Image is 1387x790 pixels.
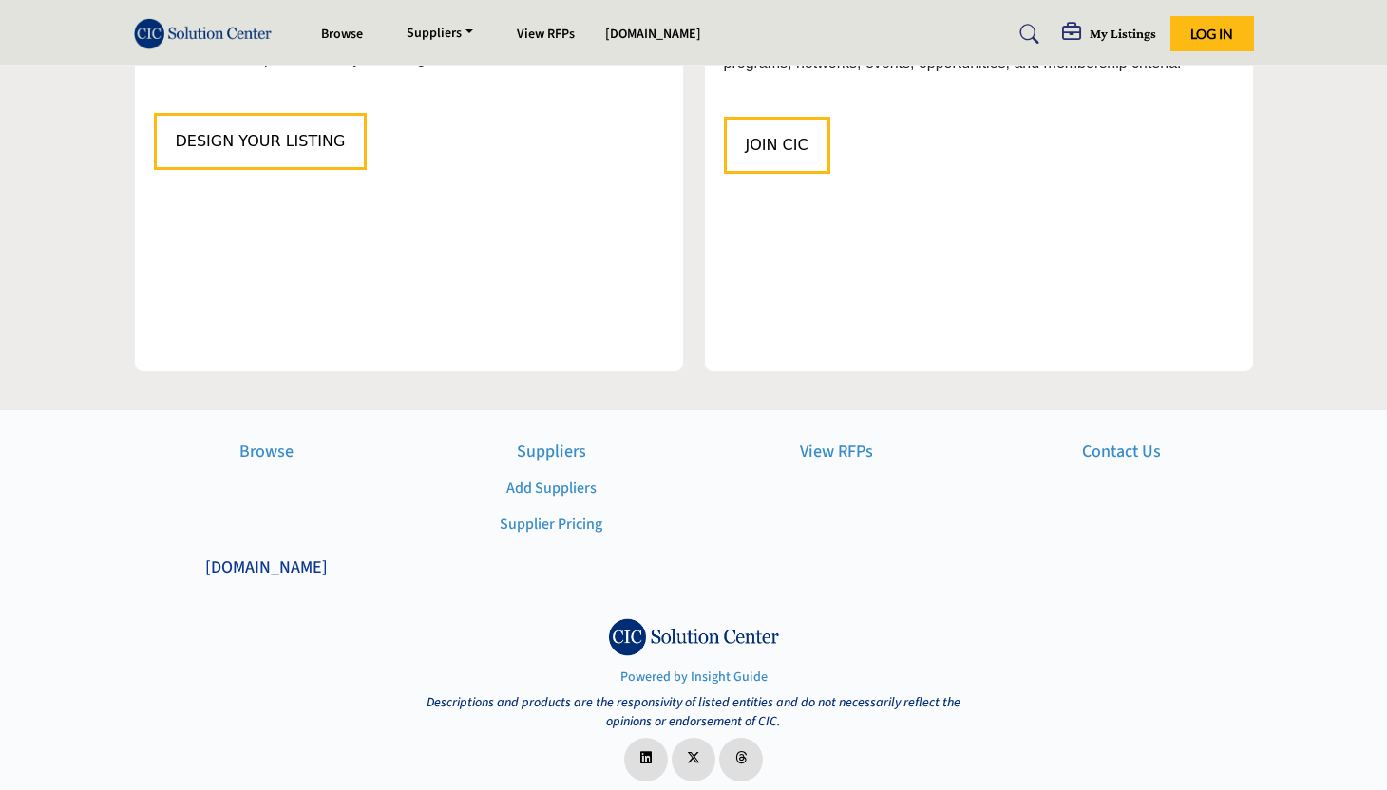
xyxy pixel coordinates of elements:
[719,738,763,781] a: Threads Link
[989,439,1254,464] a: Contact Us
[704,439,969,464] a: View RFPs
[1170,16,1254,51] button: Log In
[500,514,602,535] a: Supplier Pricing
[154,51,462,67] span: Take the first step and create your listing now.
[605,25,701,44] a: [DOMAIN_NAME]
[624,738,668,781] a: LinkedIn Link
[176,132,346,150] span: Design Your Listing
[672,738,715,781] a: Twitter Link
[608,618,779,656] img: No Site Logo
[1090,25,1156,42] h5: My Listings
[134,439,399,464] a: Browse
[419,439,684,464] a: Suppliers
[620,668,768,687] a: Powered by Insight Guide
[134,555,399,580] a: [DOMAIN_NAME]
[724,9,1199,71] span: CIC offers a wide array of services and benefits exclusively for CIC members, which vary by membe...
[134,18,282,49] img: Site Logo
[724,117,830,174] button: Join CIC
[321,25,363,44] a: Browse
[1190,26,1233,42] span: Log In
[393,21,486,47] a: Suppliers
[506,478,597,498] a: Add Suppliers
[746,136,808,154] span: Join CIC
[517,25,575,44] a: View RFPs
[154,113,368,170] button: Design Your Listing
[427,693,960,731] em: Descriptions and products are the responsivity of listed entities and do not necessarily reflect ...
[1062,23,1156,46] div: My Listings
[1001,19,1052,49] a: Search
